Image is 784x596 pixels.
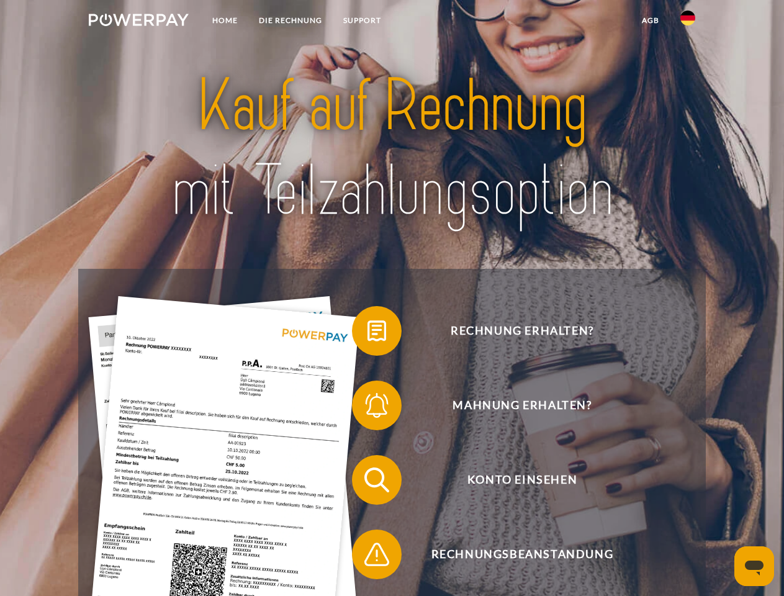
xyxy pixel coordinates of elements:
button: Rechnung erhalten? [352,306,675,356]
a: SUPPORT [333,9,392,32]
a: Home [202,9,248,32]
button: Rechnungsbeanstandung [352,530,675,579]
img: logo-powerpay-white.svg [89,14,189,26]
button: Mahnung erhalten? [352,381,675,430]
img: qb_bell.svg [361,390,392,421]
img: qb_warning.svg [361,539,392,570]
img: qb_search.svg [361,464,392,495]
span: Rechnungsbeanstandung [370,530,674,579]
img: de [680,11,695,25]
span: Rechnung erhalten? [370,306,674,356]
iframe: Schaltfläche zum Öffnen des Messaging-Fensters [734,546,774,586]
a: DIE RECHNUNG [248,9,333,32]
button: Konto einsehen [352,455,675,505]
span: Mahnung erhalten? [370,381,674,430]
img: title-powerpay_de.svg [119,60,665,238]
img: qb_bill.svg [361,315,392,346]
a: agb [631,9,670,32]
span: Konto einsehen [370,455,674,505]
